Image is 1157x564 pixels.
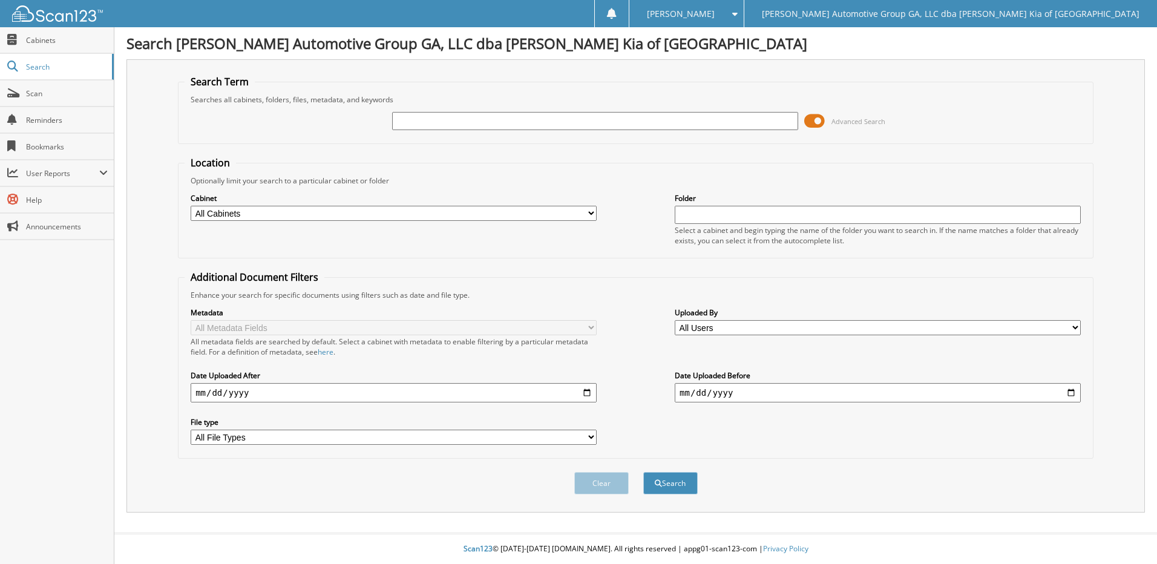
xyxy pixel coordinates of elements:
[831,117,885,126] span: Advanced Search
[675,225,1081,246] div: Select a cabinet and begin typing the name of the folder you want to search in. If the name match...
[191,193,597,203] label: Cabinet
[26,62,106,72] span: Search
[762,10,1139,18] span: [PERSON_NAME] Automotive Group GA, LLC dba [PERSON_NAME] Kia of [GEOGRAPHIC_DATA]
[185,175,1087,186] div: Optionally limit your search to a particular cabinet or folder
[26,35,108,45] span: Cabinets
[126,33,1145,53] h1: Search [PERSON_NAME] Automotive Group GA, LLC dba [PERSON_NAME] Kia of [GEOGRAPHIC_DATA]
[26,168,99,179] span: User Reports
[185,271,324,284] legend: Additional Document Filters
[185,156,236,169] legend: Location
[675,307,1081,318] label: Uploaded By
[191,370,597,381] label: Date Uploaded After
[191,417,597,427] label: File type
[318,347,333,357] a: here
[185,75,255,88] legend: Search Term
[191,307,597,318] label: Metadata
[574,472,629,494] button: Clear
[763,543,808,554] a: Privacy Policy
[26,115,108,125] span: Reminders
[26,221,108,232] span: Announcements
[191,383,597,402] input: start
[643,472,698,494] button: Search
[114,534,1157,564] div: © [DATE]-[DATE] [DOMAIN_NAME]. All rights reserved | appg01-scan123-com |
[185,94,1087,105] div: Searches all cabinets, folders, files, metadata, and keywords
[185,290,1087,300] div: Enhance your search for specific documents using filters such as date and file type.
[675,370,1081,381] label: Date Uploaded Before
[675,383,1081,402] input: end
[647,10,715,18] span: [PERSON_NAME]
[675,193,1081,203] label: Folder
[12,5,103,22] img: scan123-logo-white.svg
[26,142,108,152] span: Bookmarks
[191,336,597,357] div: All metadata fields are searched by default. Select a cabinet with metadata to enable filtering b...
[26,88,108,99] span: Scan
[464,543,493,554] span: Scan123
[26,195,108,205] span: Help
